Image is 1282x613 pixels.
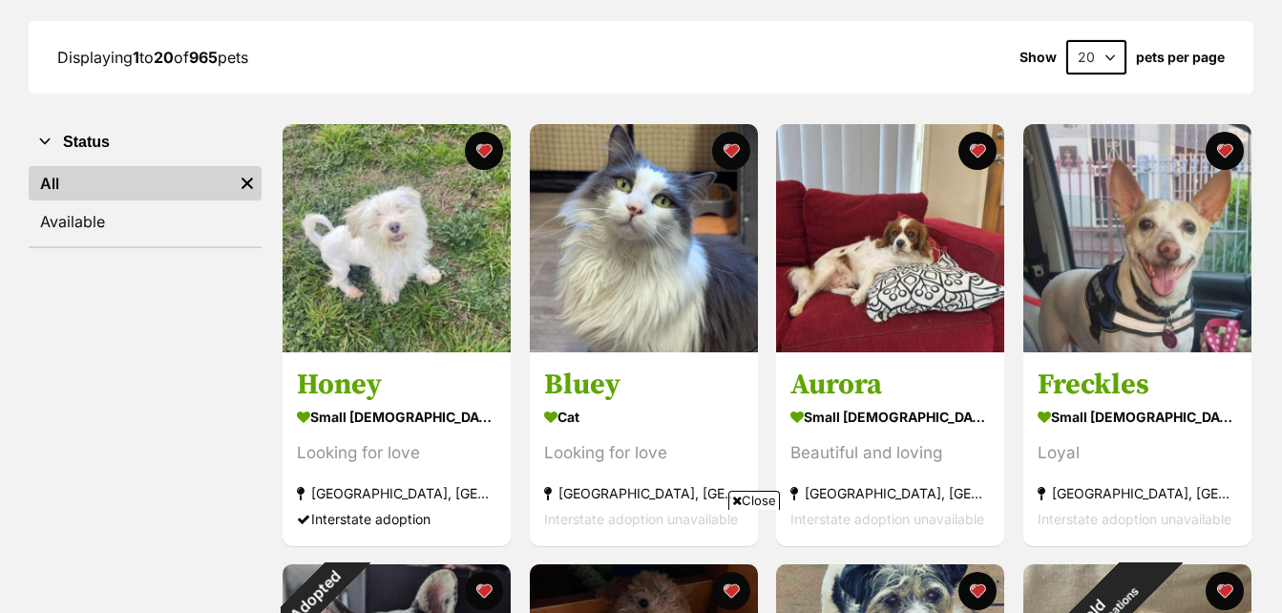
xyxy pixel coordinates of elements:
[189,48,218,67] strong: 965
[790,440,990,466] div: Beautiful and loving
[1023,352,1251,546] a: Freckles small [DEMOGRAPHIC_DATA] Dog Loyal [GEOGRAPHIC_DATA], [GEOGRAPHIC_DATA] Interstate adopt...
[57,48,248,67] span: Displaying to of pets
[1206,572,1244,610] button: favourite
[544,367,744,403] h3: Bluey
[1038,403,1237,431] div: small [DEMOGRAPHIC_DATA] Dog
[297,367,496,403] h3: Honey
[544,440,744,466] div: Looking for love
[1136,50,1225,65] label: pets per page
[233,166,262,201] a: Remove filter
[297,506,496,532] div: Interstate adoption
[544,403,744,431] div: Cat
[790,403,990,431] div: small [DEMOGRAPHIC_DATA] Dog
[1038,511,1231,527] span: Interstate adoption unavailable
[133,48,139,67] strong: 1
[29,162,262,246] div: Status
[1206,132,1244,170] button: favourite
[297,480,496,506] div: [GEOGRAPHIC_DATA], [GEOGRAPHIC_DATA]
[790,480,990,506] div: [GEOGRAPHIC_DATA], [GEOGRAPHIC_DATA]
[297,440,496,466] div: Looking for love
[294,518,989,603] iframe: Advertisement
[154,48,174,67] strong: 20
[29,130,262,155] button: Status
[1038,367,1237,403] h3: Freckles
[1038,440,1237,466] div: Loyal
[1038,480,1237,506] div: [GEOGRAPHIC_DATA], [GEOGRAPHIC_DATA]
[728,491,780,510] span: Close
[297,403,496,431] div: small [DEMOGRAPHIC_DATA] Dog
[790,367,990,403] h3: Aurora
[544,480,744,506] div: [GEOGRAPHIC_DATA], [GEOGRAPHIC_DATA]
[29,166,233,201] a: All
[283,124,511,352] img: Honey
[776,352,1004,546] a: Aurora small [DEMOGRAPHIC_DATA] Dog Beautiful and loving [GEOGRAPHIC_DATA], [GEOGRAPHIC_DATA] Int...
[29,204,262,239] a: Available
[1019,50,1057,65] span: Show
[530,124,758,352] img: Bluey
[1023,124,1251,352] img: Freckles
[959,132,998,170] button: favourite
[466,132,504,170] button: favourite
[712,132,750,170] button: favourite
[283,352,511,546] a: Honey small [DEMOGRAPHIC_DATA] Dog Looking for love [GEOGRAPHIC_DATA], [GEOGRAPHIC_DATA] Intersta...
[530,352,758,546] a: Bluey Cat Looking for love [GEOGRAPHIC_DATA], [GEOGRAPHIC_DATA] Interstate adoption unavailable f...
[776,124,1004,352] img: Aurora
